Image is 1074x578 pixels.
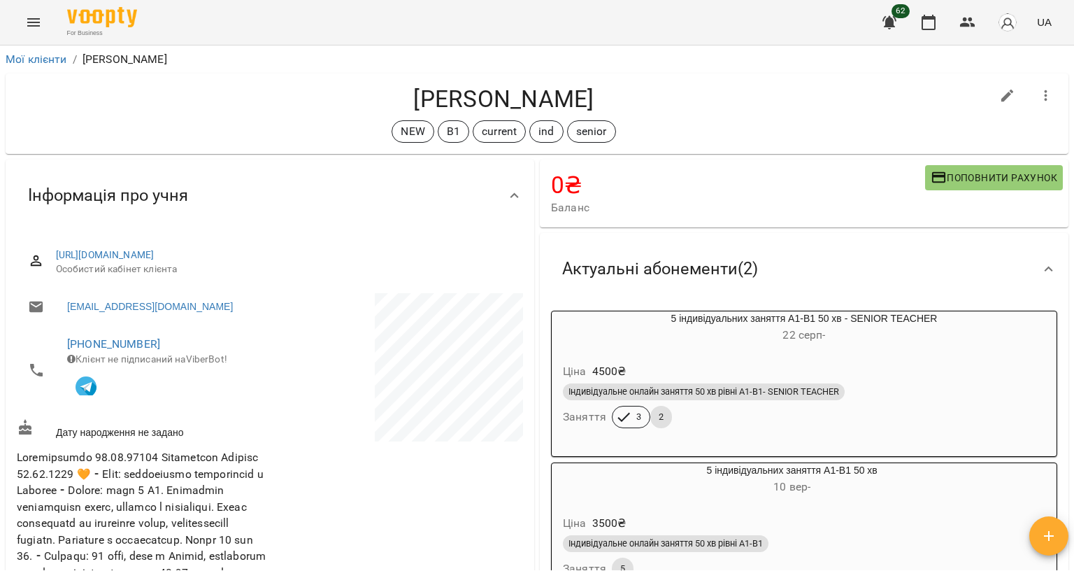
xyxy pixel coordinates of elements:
[28,185,188,206] span: Інформація про учня
[592,363,626,380] p: 4500 ₴
[6,160,534,232] div: Інформація про учня
[563,386,845,398] span: Індивідуальне онлайн заняття 50 хв рівні А1-В1- SENIOR TEACHER
[576,123,607,140] p: senior
[17,85,991,113] h4: [PERSON_NAME]
[56,249,155,260] a: [URL][DOMAIN_NAME]
[563,514,587,533] h6: Ціна
[925,165,1063,190] button: Поповнити рахунок
[76,376,96,397] img: Telegram
[67,353,227,365] span: Клієнт не підписаний на ViberBot!
[1031,9,1057,35] button: UA
[592,515,626,532] p: 3500 ₴
[401,123,424,140] p: NEW
[551,199,925,216] span: Баланс
[782,328,825,341] span: 22 серп -
[67,366,105,404] button: Клієнт підписаний на VooptyBot
[563,537,768,550] span: Індивідуальне онлайн заняття 50 хв рівні А1-В1
[56,262,512,276] span: Особистий кабінет клієнта
[563,407,606,427] h6: Заняття
[67,29,137,38] span: For Business
[473,120,526,143] div: current
[17,6,50,39] button: Menu
[567,120,616,143] div: senior
[529,120,563,143] div: ind
[551,171,925,199] h4: 0 ₴
[482,123,517,140] p: current
[628,411,650,423] span: 3
[1037,15,1052,29] span: UA
[892,4,910,18] span: 62
[998,13,1017,32] img: avatar_s.png
[773,480,810,493] span: 10 вер -
[392,120,434,143] div: NEW
[14,416,270,442] div: Дату народження не задано
[552,311,1057,345] div: 5 індивідуальних заняття А1-В1 50 хв - SENIOR TEACHER
[562,258,758,280] span: Актуальні абонементи ( 2 )
[552,463,1032,497] div: 5 індивідуальних заняття А1-В1 50 хв
[552,311,1057,445] button: 5 індивідуальних заняття А1-В1 50 хв - SENIOR TEACHER22 серп- Ціна4500₴Індивідуальне онлайн занят...
[67,299,233,313] a: [EMAIL_ADDRESS][DOMAIN_NAME]
[650,411,672,423] span: 2
[538,123,554,140] p: ind
[67,337,160,351] a: [PHONE_NUMBER]
[83,51,167,68] p: [PERSON_NAME]
[6,51,1068,68] nav: breadcrumb
[6,52,67,66] a: Мої клієнти
[447,123,460,140] p: B1
[931,169,1057,186] span: Поповнити рахунок
[563,362,587,381] h6: Ціна
[612,563,633,575] span: 5
[438,120,469,143] div: B1
[67,7,137,27] img: Voopty Logo
[73,51,77,68] li: /
[540,233,1068,305] div: Актуальні абонементи(2)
